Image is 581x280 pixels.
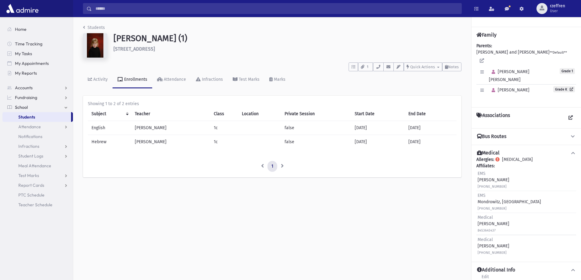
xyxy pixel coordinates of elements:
td: [DATE] [405,121,457,135]
button: Bus Routes [476,133,576,140]
div: [MEDICAL_DATA] [476,156,576,257]
span: Notifications [18,134,42,139]
td: false [281,135,351,149]
a: Time Tracking [2,39,73,49]
small: [PHONE_NUMBER] [478,251,507,255]
span: Grade 1 [560,68,575,74]
td: English [88,121,131,135]
a: Activity [83,71,113,88]
td: [PERSON_NAME] [131,135,210,149]
td: [DATE] [351,135,405,149]
div: [PERSON_NAME] [478,214,509,233]
a: Report Cards [2,180,73,190]
td: [DATE] [351,121,405,135]
h4: Associations [476,112,510,123]
td: false [281,121,351,135]
td: [DATE] [405,135,457,149]
span: Medical [478,215,493,220]
div: Showing 1 to 2 of 2 entries [88,101,457,107]
span: rzeffren [550,4,565,9]
span: Test Marks [18,173,39,178]
span: Fundraising [15,95,37,100]
h4: Family [476,32,497,38]
a: Attendance [2,122,73,132]
h4: Medical [477,150,500,156]
th: End Date [405,107,457,121]
div: Test Marks [238,77,260,82]
button: Additional Info [476,267,576,273]
th: Subject [88,107,131,121]
a: Fundraising [2,93,73,102]
a: 1 [267,161,277,172]
a: PTC Schedule [2,190,73,200]
a: My Reports [2,68,73,78]
a: Students [2,112,71,122]
span: Attendance [18,124,41,129]
h4: Bus Routes [477,133,506,140]
span: EMS [478,193,486,198]
span: 1 [365,64,370,70]
span: [PERSON_NAME] [PERSON_NAME] [489,69,529,82]
th: Location [238,107,281,121]
span: Students [18,114,35,120]
b: Allergies: [476,157,494,162]
small: [PHONE_NUMBER] [478,207,507,211]
a: School [2,102,73,112]
small: 8453645437 [478,229,496,232]
span: Notes [448,65,459,69]
div: [PERSON_NAME] and [PERSON_NAME] [476,43,576,102]
span: School [15,105,28,110]
span: Meal Attendance [18,163,51,168]
a: Test Marks [2,171,73,180]
nav: breadcrumb [83,24,105,33]
a: Grade K [553,86,575,92]
a: My Appointments [2,58,73,68]
button: Notes [442,62,461,71]
div: Mondrowitz, [GEOGRAPHIC_DATA] [478,192,541,211]
span: Infractions [18,144,39,149]
span: [PERSON_NAME] [489,87,529,93]
img: AdmirePro [5,2,40,15]
td: 1c [210,135,238,149]
a: My Tasks [2,49,73,58]
a: Marks [264,71,290,88]
span: Time Tracking [15,41,42,47]
th: Teacher [131,107,210,121]
div: [PERSON_NAME] [478,236,509,256]
span: Home [15,27,27,32]
small: [PHONE_NUMBER] [478,185,507,189]
span: User [550,9,565,13]
input: Search [92,3,461,14]
b: Affiliates: [476,163,495,168]
th: Start Date [351,107,405,121]
td: [PERSON_NAME] [131,121,210,135]
a: Accounts [2,83,73,93]
div: [PERSON_NAME] [478,170,509,190]
span: EMS [478,171,486,176]
th: Class [210,107,238,121]
span: Quick Actions [410,65,435,69]
th: Private Session [281,107,351,121]
span: Student Logs [18,153,43,159]
div: Attendance [163,77,186,82]
img: ZAAAAAAAAAAAAAAAAAAAAAAAAAAAAAAAAAAAAAAAAAAAAAAAAAAAAAAAAAAAAAAAAAAAAAAAAAAAAAAAAAAAAAAAAAAAAAAAA... [83,33,107,58]
h4: Additional Info [477,267,515,273]
td: 1c [210,121,238,135]
span: Accounts [15,85,33,90]
a: Infractions [2,141,73,151]
button: Medical [476,150,576,156]
span: PTC Schedule [18,192,45,198]
a: Infractions [191,71,228,88]
div: Enrollments [123,77,147,82]
span: My Tasks [15,51,32,56]
td: Hebrew [88,135,131,149]
a: Student Logs [2,151,73,161]
a: Teacher Schedule [2,200,73,210]
a: Students [83,25,105,30]
span: My Reports [15,70,37,76]
div: Activity [92,77,108,82]
div: Infractions [201,77,223,82]
button: 1 [358,62,373,71]
h1: [PERSON_NAME] (1) [113,33,461,44]
b: Parents: [476,43,492,48]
